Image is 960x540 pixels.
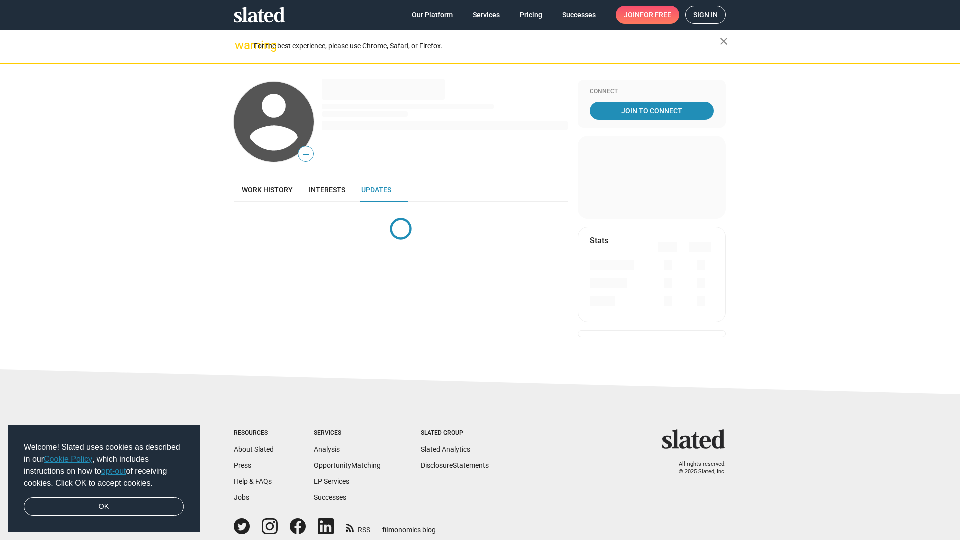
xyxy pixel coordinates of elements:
div: cookieconsent [8,425,200,532]
a: Sign in [685,6,726,24]
a: Successes [554,6,604,24]
a: Work history [234,178,301,202]
div: Connect [590,88,714,96]
span: Updates [361,186,391,194]
a: Updates [353,178,399,202]
span: Pricing [520,6,542,24]
a: Joinfor free [616,6,679,24]
div: Services [314,429,381,437]
span: Join To Connect [592,102,712,120]
a: filmonomics blog [382,517,436,535]
span: — [298,148,313,161]
span: film [382,526,394,534]
span: for free [640,6,671,24]
a: Slated Analytics [421,445,470,453]
span: Welcome! Slated uses cookies as described in our , which includes instructions on how to of recei... [24,441,184,489]
span: Successes [562,6,596,24]
a: Join To Connect [590,102,714,120]
a: DisclosureStatements [421,461,489,469]
a: Interests [301,178,353,202]
p: All rights reserved. © 2025 Slated, Inc. [668,461,726,475]
mat-icon: warning [235,39,247,51]
a: Help & FAQs [234,477,272,485]
a: Press [234,461,251,469]
div: Slated Group [421,429,489,437]
a: dismiss cookie message [24,497,184,516]
a: EP Services [314,477,349,485]
a: Jobs [234,493,249,501]
a: Our Platform [404,6,461,24]
a: Services [465,6,508,24]
div: For the best experience, please use Chrome, Safari, or Firefox. [254,39,720,53]
a: OpportunityMatching [314,461,381,469]
mat-icon: close [718,35,730,47]
span: Services [473,6,500,24]
a: Cookie Policy [44,455,92,463]
a: Pricing [512,6,550,24]
mat-card-title: Stats [590,235,608,246]
a: Successes [314,493,346,501]
a: RSS [346,519,370,535]
a: About Slated [234,445,274,453]
span: Interests [309,186,345,194]
a: opt-out [101,467,126,475]
span: Work history [242,186,293,194]
span: Join [624,6,671,24]
div: Resources [234,429,274,437]
span: Sign in [693,6,718,23]
a: Analysis [314,445,340,453]
span: Our Platform [412,6,453,24]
